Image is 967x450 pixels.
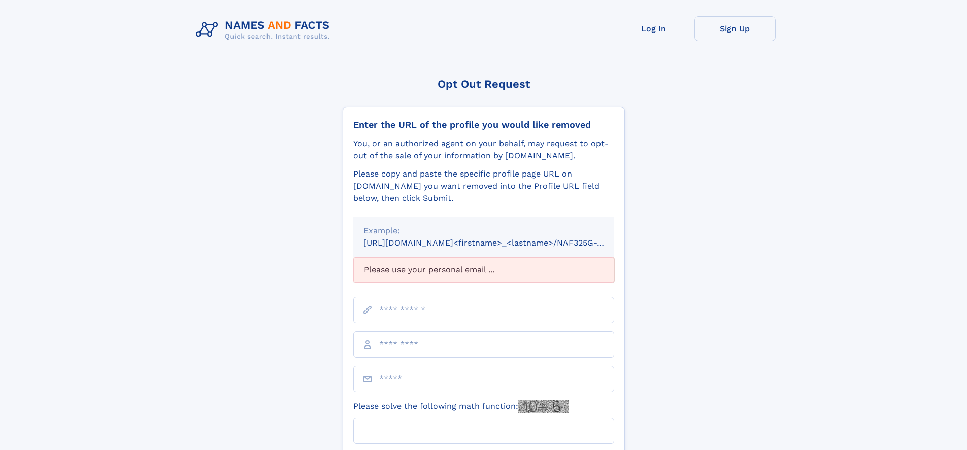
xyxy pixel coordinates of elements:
div: You, or an authorized agent on your behalf, may request to opt-out of the sale of your informatio... [353,137,614,162]
img: Logo Names and Facts [192,16,338,44]
div: Opt Out Request [343,78,625,90]
div: Please use your personal email ... [353,257,614,283]
small: [URL][DOMAIN_NAME]<firstname>_<lastname>/NAF325G-xxxxxxxx [363,238,633,248]
div: Please copy and paste the specific profile page URL on [DOMAIN_NAME] you want removed into the Pr... [353,168,614,204]
label: Please solve the following math function: [353,400,569,413]
div: Enter the URL of the profile you would like removed [353,119,614,130]
div: Example: [363,225,604,237]
a: Sign Up [694,16,776,41]
a: Log In [613,16,694,41]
